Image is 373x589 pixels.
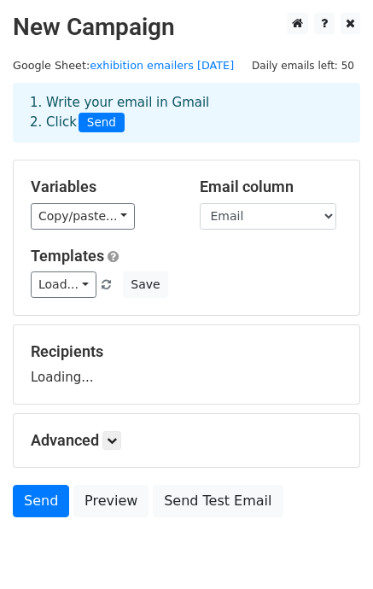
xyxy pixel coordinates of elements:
button: Save [123,271,167,298]
span: Send [79,113,125,133]
a: Daily emails left: 50 [246,59,360,72]
h5: Advanced [31,431,342,450]
small: Google Sheet: [13,59,234,72]
div: Loading... [31,342,342,387]
h5: Recipients [31,342,342,361]
h2: New Campaign [13,13,360,42]
div: 1. Write your email in Gmail 2. Click [17,93,356,132]
a: Send Test Email [153,485,283,517]
a: Preview [73,485,149,517]
a: exhibition emailers [DATE] [90,59,234,72]
a: Send [13,485,69,517]
a: Templates [31,247,104,265]
h5: Email column [200,178,343,196]
span: Daily emails left: 50 [246,56,360,75]
a: Copy/paste... [31,203,135,230]
h5: Variables [31,178,174,196]
a: Load... [31,271,96,298]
